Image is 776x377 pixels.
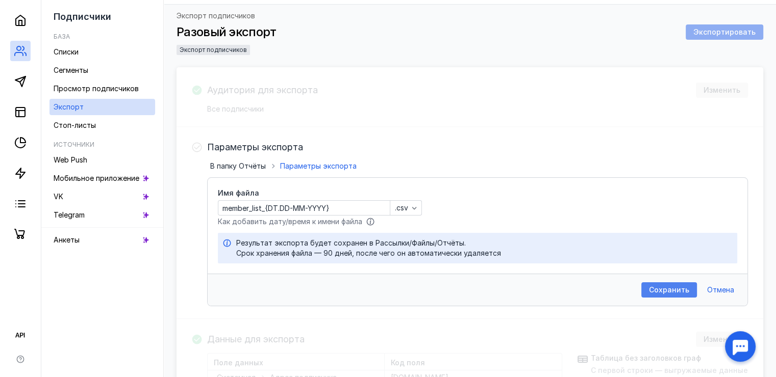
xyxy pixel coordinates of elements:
a: Telegram [49,207,155,223]
a: Экспорт подписчиков [177,12,255,19]
span: Экспорт подписчиков [180,46,247,53]
button: .csv [390,200,422,216]
span: Параметры экспорта [280,161,357,170]
span: Сегменты [54,66,88,74]
button: Сохранить [641,282,697,298]
span: Стоп-листы [54,121,96,129]
a: Стоп-листы [49,117,155,133]
span: Экспорт [54,102,84,111]
a: Списки [49,44,155,60]
span: VK [54,192,63,201]
span: Просмотр подписчиков [54,84,139,93]
span: Web Push [54,155,87,164]
span: Подписчики [54,11,111,22]
span: Telegram [54,210,85,219]
span: Списки [54,47,79,56]
h4: Параметры экспорта [207,142,303,152]
span: Имя файла [218,188,422,198]
a: Сегменты [49,62,155,78]
span: Мобильное приложение [54,174,139,182]
a: Web Push [49,152,155,168]
h5: Источники [54,141,94,148]
span: Сохранить [649,286,689,294]
span: Отмена [707,286,734,294]
a: Мобильное приложение [49,170,155,186]
span: Анкеты [54,235,80,244]
span: Результат экспорта будет сохранен в Рассылки/Файлы/Отчёты. Срок хранения файла — 90 дней, после ч... [236,238,501,257]
a: Экспорт [49,99,155,115]
a: Просмотр подписчиков [49,80,155,97]
h5: База [54,33,70,40]
a: VK [49,188,155,205]
a: Анкеты [49,232,155,248]
span: В папку Отчёты [210,161,266,170]
span: Разовый экспорт [177,24,277,39]
span: .csv [395,204,408,212]
span: Как добавить дату/время к имени файла [218,217,362,226]
button: Отмена [702,282,739,298]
